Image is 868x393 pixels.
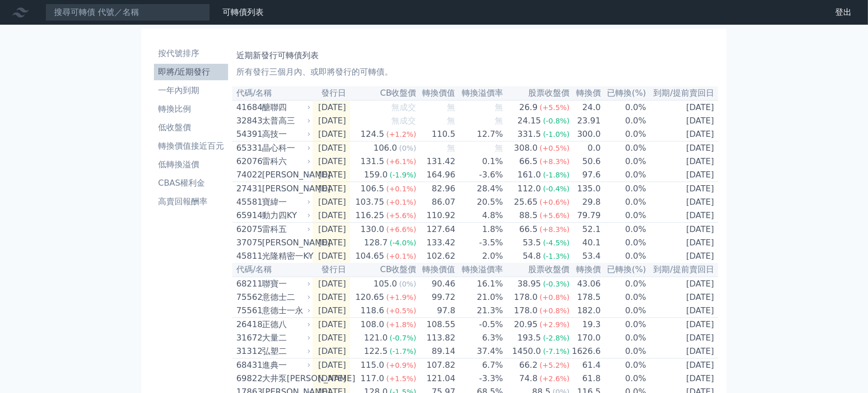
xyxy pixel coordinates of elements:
span: (-0.4%) [543,185,570,193]
div: 69822 [236,372,259,385]
span: (+5.2%) [540,361,569,369]
td: [DATE] [647,141,718,155]
td: 107.82 [417,359,456,372]
td: 133.42 [417,236,456,249]
a: 低收盤價 [154,119,228,136]
td: 6.3% [456,331,504,345]
td: [DATE] [313,236,350,249]
td: 40.1 [570,236,601,249]
td: [DATE] [647,304,718,318]
li: 即將/近期發行 [154,66,228,78]
th: 到期/提前賣回日 [647,86,718,100]
div: 193.5 [515,332,543,344]
div: 66.2 [517,359,540,371]
td: 79.79 [570,209,601,223]
div: 聯寶一 [262,278,308,290]
div: 75562 [236,291,259,303]
div: 62076 [236,155,259,168]
span: (+0.5%) [386,307,416,315]
td: [DATE] [647,277,718,291]
td: 135.0 [570,182,601,196]
span: (+0.5%) [540,144,569,152]
td: [DATE] [313,182,350,196]
div: 122.5 [362,345,390,358]
td: 0.0% [601,155,647,168]
div: 晶心科一 [262,142,308,154]
span: 無 [495,102,503,112]
td: 131.42 [417,155,456,168]
div: 68211 [236,278,259,290]
td: [DATE] [313,277,350,291]
td: 6.7% [456,359,504,372]
div: 27431 [236,183,259,195]
th: 代碼/名稱 [232,86,313,100]
td: [DATE] [647,209,718,223]
td: [DATE] [647,331,718,345]
li: 按代號排序 [154,47,228,60]
td: 0.0% [601,372,647,385]
div: 光隆精密一KY [262,250,308,262]
span: 無 [495,143,503,153]
td: [DATE] [647,128,718,141]
td: [DATE] [647,195,718,209]
div: 105.0 [372,278,400,290]
td: 20.5% [456,195,504,209]
span: (+8.3%) [540,225,569,234]
div: [PERSON_NAME] [262,169,308,181]
div: 331.5 [515,128,543,140]
div: 112.0 [515,183,543,195]
span: 無成交 [392,116,416,126]
td: 53.4 [570,249,601,263]
td: [DATE] [313,223,350,237]
div: 醣聯四 [262,101,308,114]
div: 120.65 [353,291,386,303]
td: 0.0% [601,223,647,237]
span: (0%) [399,280,416,288]
a: 即將/近期發行 [154,64,228,80]
div: 38.95 [515,278,543,290]
div: 45581 [236,196,259,208]
div: 124.5 [358,128,386,140]
div: 131.5 [358,155,386,168]
td: [DATE] [647,318,718,332]
div: 雷科五 [262,223,308,236]
span: (+0.1%) [386,252,416,260]
div: 161.0 [515,169,543,181]
div: [PERSON_NAME] [262,183,308,195]
th: 股票收盤價 [504,86,570,100]
span: (+0.1%) [386,185,416,193]
a: 轉換價值接近百元 [154,138,228,154]
a: 登出 [827,4,860,21]
a: 低轉換溢價 [154,156,228,173]
td: 170.0 [570,331,601,345]
td: 24.0 [570,100,601,114]
div: 進典一 [262,359,308,371]
h1: 近期新發行可轉債列表 [236,49,714,62]
td: 0.0% [601,236,647,249]
div: 45811 [236,250,259,262]
span: 無 [447,143,456,153]
th: 轉換價值 [417,263,456,277]
li: 一年內到期 [154,84,228,97]
td: [DATE] [313,209,350,223]
li: CBAS權利金 [154,177,228,189]
td: 97.8 [417,304,456,318]
span: (0%) [399,144,416,152]
span: (-1.3%) [543,252,570,260]
div: 74.8 [517,372,540,385]
div: 大量二 [262,332,308,344]
div: 104.65 [353,250,386,262]
td: -0.5% [456,318,504,332]
div: 大井泵[PERSON_NAME] [262,372,308,385]
td: 4.8% [456,209,504,223]
td: 113.82 [417,331,456,345]
td: [DATE] [313,114,350,128]
td: 164.96 [417,168,456,182]
td: 0.0 [570,141,601,155]
div: 正德八 [262,318,308,331]
th: 轉換價值 [417,86,456,100]
div: 115.0 [358,359,386,371]
div: 31672 [236,332,259,344]
div: 116.25 [353,209,386,222]
div: 意德士二 [262,291,308,303]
